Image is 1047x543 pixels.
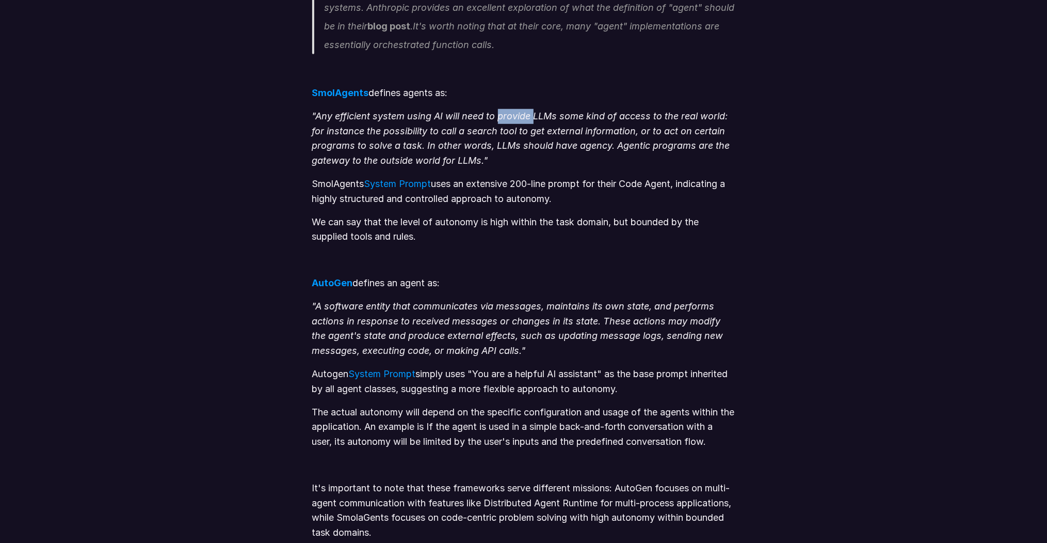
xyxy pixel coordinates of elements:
a: System Prompt [364,178,431,189]
p: defines agents as: [312,86,735,101]
a: SmolAgents [312,87,369,98]
p: defines an agent as: [312,276,735,291]
p: The actual autonomy will depend on the specific configuration and usage of the agents within the ... [312,405,735,449]
a: AutoGen [312,277,353,288]
strong: blog post [368,21,411,32]
em: "Any efficient system using AI will need to provide LLMs some kind of access to the real world: f... [312,111,733,166]
a: System Prompt [349,368,416,379]
a: blog post. [368,21,413,32]
em: "A software entity that communicates via messages, maintains its own state, and performs actions ... [312,301,726,356]
p: It's important to note that these frameworks serve different missions: AutoGen focuses on multi-a... [312,481,735,540]
p: We can say that the level of autonomy is high within the task domain, but bounded by the supplied... [312,215,735,245]
p: Autogen simply uses "You are a helpful AI assistant" as the base prompt inherited by all agent cl... [312,367,735,397]
p: SmolAgents uses an extensive 200-line prompt for their Code Agent, indicating a highly structured... [312,177,735,207]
